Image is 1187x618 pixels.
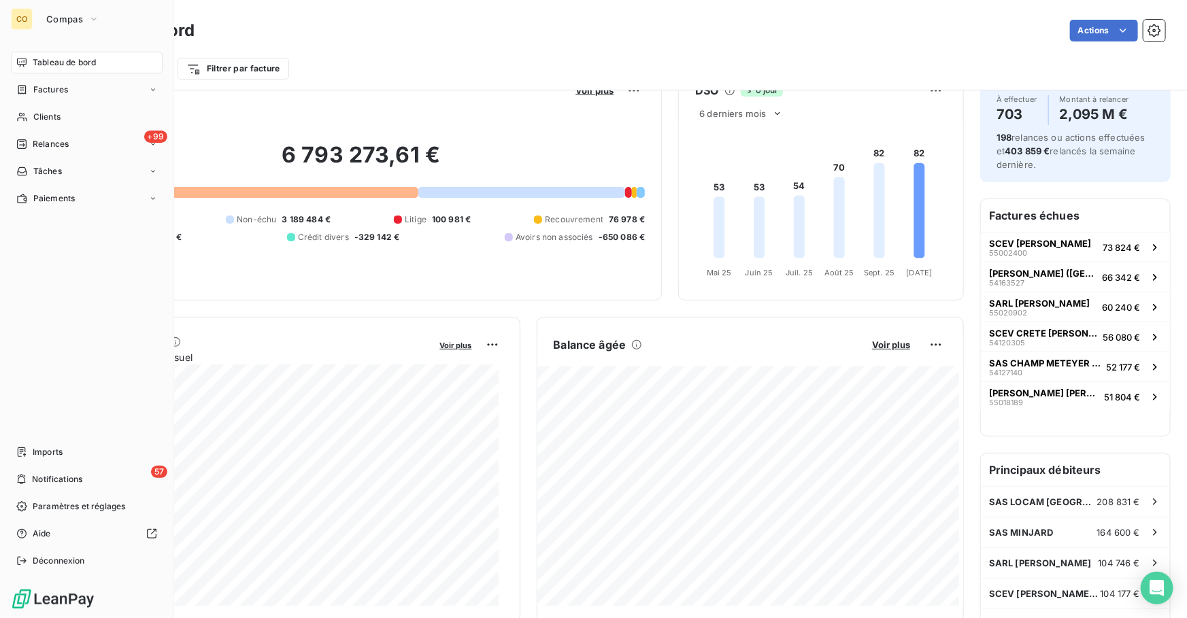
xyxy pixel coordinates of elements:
span: 57 [151,466,167,478]
span: 55020902 [989,309,1027,317]
span: SCEV [PERSON_NAME] [PERSON_NAME] [989,588,1101,599]
span: 164 600 € [1097,527,1140,538]
button: SCEV [PERSON_NAME]5500240073 824 € [981,232,1170,262]
span: Tâches [33,165,62,177]
span: 198 [997,132,1012,143]
div: CO [11,8,33,30]
span: 73 824 € [1103,242,1140,253]
span: 0 jour [741,84,783,97]
span: 100 981 € [432,213,471,226]
span: 55002400 [989,249,1027,257]
span: 76 978 € [609,213,645,226]
button: Voir plus [436,339,476,351]
span: Voir plus [872,339,910,350]
span: 208 831 € [1097,496,1140,507]
span: Voir plus [575,85,614,96]
span: 54120305 [989,339,1025,347]
span: 54163527 [989,279,1024,287]
span: Crédit divers [298,231,349,243]
span: 60 240 € [1102,302,1140,313]
span: 403 859 € [1005,145,1050,156]
span: Non-échu [237,213,276,226]
button: SAS CHAMP METEYER P ET F5412714052 177 € [981,351,1170,381]
a: Aide [11,523,163,545]
span: SCEV [PERSON_NAME] [989,238,1091,249]
span: SARL [PERSON_NAME] [989,298,1090,309]
button: Voir plus [868,339,914,351]
span: SAS MINJARD [989,527,1054,538]
div: Open Intercom Messenger [1141,572,1173,604]
h6: Principaux débiteurs [981,453,1170,486]
span: Paramètres et réglages [33,500,125,513]
span: 55018189 [989,398,1023,407]
span: Relances [33,138,69,150]
img: Logo LeanPay [11,588,95,610]
span: Compas [46,14,83,24]
span: SARL [PERSON_NAME] [989,557,1092,568]
span: Factures [33,84,68,96]
tspan: [DATE] [907,268,933,277]
button: [PERSON_NAME] ([GEOGRAPHIC_DATA])5416352766 342 € [981,262,1170,292]
span: Imports [33,446,63,458]
tspan: Août 25 [824,268,854,277]
span: Tableau de bord [33,56,96,69]
span: Litige [405,213,427,226]
span: -650 086 € [599,231,646,243]
span: Chiffre d'affaires mensuel [77,350,431,364]
span: Recouvrement [545,213,603,226]
span: relances ou actions effectuées et relancés la semaine dernière. [997,132,1146,170]
span: Montant à relancer [1060,95,1129,103]
tspan: Mai 25 [707,268,732,277]
span: Déconnexion [33,555,85,567]
span: À effectuer [997,95,1037,103]
span: 3 189 484 € [282,213,331,226]
button: [PERSON_NAME] [PERSON_NAME]5501818951 804 € [981,381,1170,411]
button: SCEV CRETE [PERSON_NAME] ET FILS5412030556 080 € [981,322,1170,351]
h2: 6 793 273,61 € [77,141,645,182]
tspan: Juil. 25 [786,268,813,277]
button: Actions [1070,20,1138,41]
tspan: Juin 25 [746,268,773,277]
span: 6 derniers mois [699,108,766,119]
span: 51 804 € [1104,392,1140,402]
span: 56 080 € [1103,332,1140,343]
span: [PERSON_NAME] ([GEOGRAPHIC_DATA]) [989,268,1097,279]
span: Clients [33,111,61,123]
span: SAS CHAMP METEYER P ET F [989,358,1101,368]
button: Voir plus [571,84,618,97]
h6: Factures échues [981,199,1170,232]
span: Avoirs non associés [516,231,593,243]
h4: 2,095 M € [1060,103,1129,125]
span: Notifications [32,473,82,485]
span: -329 142 € [354,231,400,243]
span: Aide [33,528,51,540]
span: 66 342 € [1102,272,1140,283]
h6: DSO [695,82,718,99]
span: 52 177 € [1106,362,1140,373]
span: [PERSON_NAME] [PERSON_NAME] [989,388,1099,398]
span: 104 746 € [1099,557,1140,568]
span: SCEV CRETE [PERSON_NAME] ET FILS [989,328,1097,339]
span: +99 [144,131,167,143]
tspan: Sept. 25 [864,268,895,277]
span: Paiements [33,192,75,205]
h4: 703 [997,103,1037,125]
span: SAS LOCAM [GEOGRAPHIC_DATA] [989,496,1097,507]
button: SARL [PERSON_NAME]5502090260 240 € [981,292,1170,322]
span: 54127140 [989,368,1022,377]
button: Filtrer par facture [178,58,289,80]
span: 104 177 € [1101,588,1140,599]
h6: Balance âgée [554,337,626,353]
span: Voir plus [440,341,472,350]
